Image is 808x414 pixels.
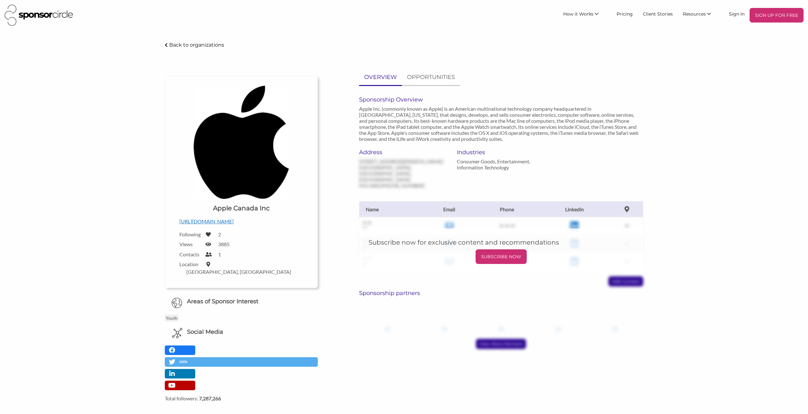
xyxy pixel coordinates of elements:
a: Pricing [611,8,638,19]
label: Following [179,231,202,237]
h1: Apple Canada Inc [213,204,270,213]
h6: Social Media [187,328,223,336]
label: Total followers: [165,395,318,401]
li: How it Works [558,8,611,23]
span: How it Works [563,11,593,17]
p: [URL][DOMAIN_NAME] [179,217,303,226]
p: SIGN UP FOR FREE [752,10,801,20]
label: Views [179,241,202,247]
h6: Industries [457,149,545,156]
h6: Address [359,149,447,156]
img: Logo [194,86,289,199]
h6: Sponsorship Overview [359,96,643,103]
img: Globe Icon [171,298,182,308]
p: 100% [179,359,189,365]
p: SUBSCRIBE NOW [478,252,524,261]
img: Sponsor Circle Logo [4,4,73,26]
li: Resources [678,8,724,23]
p: Back to organizations [169,42,224,48]
strong: 7,287,266 [199,395,221,401]
label: 2 [218,231,221,237]
img: Social Media Icon [172,328,182,338]
label: 3885 [218,241,230,247]
label: Location [179,261,202,267]
p: Apple Inc. (commonly known as Apple) is an American multinational technology company headquartere... [359,106,643,142]
h5: Subscribe now for exclusive content and recommendations [369,238,634,247]
h6: Sponsorship partners [359,290,643,297]
a: Sign In [724,8,750,19]
a: Client Stories [638,8,678,19]
p: OPPORTUNITIES [407,73,455,82]
p: Youth [165,315,178,321]
label: 1 [218,251,221,257]
th: Linkedin [538,201,611,217]
th: Phone [476,201,538,217]
a: SUBSCRIBE NOW [369,249,634,264]
h6: Areas of Sponsor Interest [160,298,323,306]
label: [GEOGRAPHIC_DATA], [GEOGRAPHIC_DATA] [186,269,291,275]
label: Contacts [179,251,202,257]
p: OVERVIEW [364,73,397,82]
th: Name [359,201,423,217]
p: Consumer Goods, Entertainment, Information Technology [457,158,545,170]
th: Email [423,201,476,217]
span: Resources [683,11,706,17]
